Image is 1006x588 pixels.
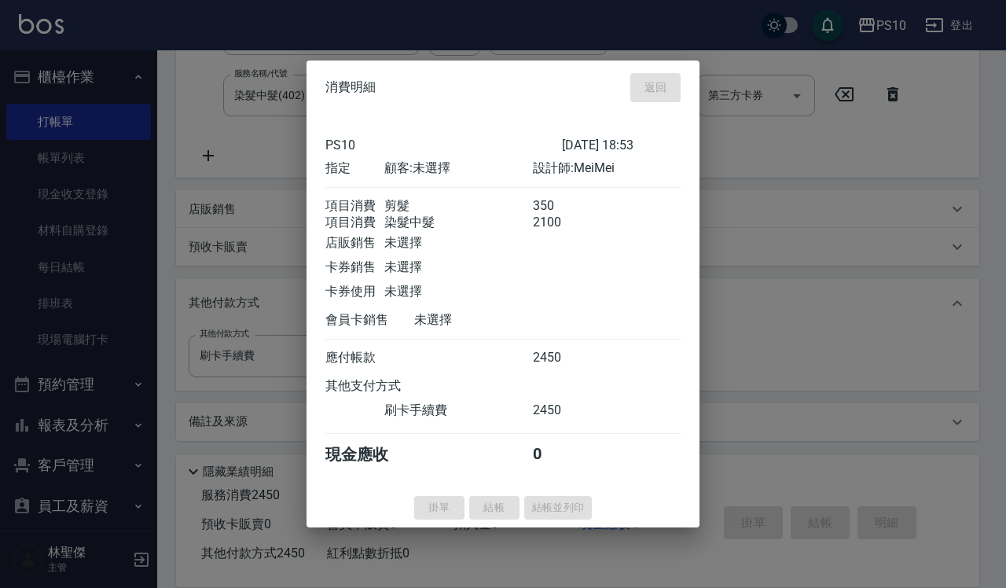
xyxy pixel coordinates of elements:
[533,443,592,465] div: 0
[325,283,384,300] div: 卡券使用
[325,311,414,328] div: 會員卡銷售
[562,137,681,152] div: [DATE] 18:53
[325,234,384,251] div: 店販銷售
[384,283,532,300] div: 未選擇
[533,197,592,214] div: 350
[384,160,532,176] div: 顧客: 未選擇
[384,259,532,275] div: 未選擇
[384,234,532,251] div: 未選擇
[384,402,532,418] div: 刷卡手續費
[325,443,414,465] div: 現金應收
[533,402,592,418] div: 2450
[325,377,444,394] div: 其他支付方式
[533,214,592,230] div: 2100
[325,349,384,366] div: 應付帳款
[533,349,592,366] div: 2450
[325,160,384,176] div: 指定
[325,197,384,214] div: 項目消費
[384,214,532,230] div: 染髮中髮
[533,160,681,176] div: 設計師: MeiMei
[325,259,384,275] div: 卡券銷售
[325,79,376,95] span: 消費明細
[384,197,532,214] div: 剪髮
[325,214,384,230] div: 項目消費
[325,137,562,152] div: PS10
[414,311,562,328] div: 未選擇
